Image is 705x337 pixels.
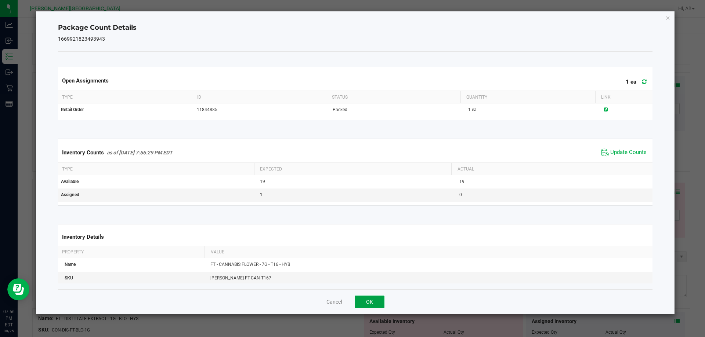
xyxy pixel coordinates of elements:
[62,95,73,100] span: Type
[601,95,611,100] span: Link
[197,107,217,112] span: 11844885
[61,107,84,112] span: Retail Order
[107,150,173,155] span: as of [DATE] 7:56:29 PM EDT
[210,275,271,281] span: [PERSON_NAME]-FT-CAN-T167
[332,95,348,100] span: Status
[7,278,29,300] iframe: Resource center
[458,166,474,172] span: Actual
[459,179,464,184] span: 19
[466,95,487,100] span: Quantity
[62,166,73,172] span: Type
[65,275,73,281] span: SKU
[58,23,653,33] h4: Package Count Details
[333,107,347,112] span: Packed
[626,78,629,85] span: 1
[210,262,290,267] span: FT - CANNABIS FLOWER - 7G - T16 - HYB
[62,234,104,240] span: Inventory Details
[665,13,670,22] button: Close
[355,296,384,308] button: OK
[459,192,462,197] span: 0
[472,107,477,112] span: ea
[65,262,76,267] span: Name
[326,298,342,305] button: Cancel
[260,166,282,172] span: Expected
[58,36,653,42] h5: 1669921823493943
[62,149,104,156] span: Inventory Counts
[260,192,263,197] span: 1
[62,77,109,84] span: Open Assignments
[630,78,636,85] span: ea
[197,95,201,100] span: ID
[610,149,647,156] span: Update Counts
[211,249,224,254] span: Value
[62,249,84,254] span: Property
[61,192,79,197] span: Assigned
[260,179,265,184] span: 19
[468,107,471,112] span: 1
[61,179,79,184] span: Available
